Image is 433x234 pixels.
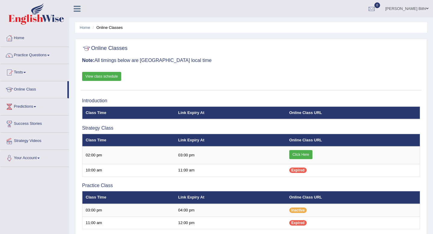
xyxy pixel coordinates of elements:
[0,81,67,96] a: Online Class
[82,58,420,63] h3: All timings below are [GEOGRAPHIC_DATA] local time
[286,134,420,146] th: Online Class URL
[82,98,420,103] h3: Introduction
[82,125,420,131] h3: Strategy Class
[175,204,286,217] td: 04:00 pm
[175,146,286,164] td: 03:00 pm
[289,220,307,226] span: Expired
[82,183,420,188] h3: Practice Class
[0,64,69,79] a: Tests
[82,217,175,229] td: 11:00 am
[0,30,69,45] a: Home
[0,47,69,62] a: Practice Questions
[175,217,286,229] td: 12:00 pm
[82,146,175,164] td: 02:00 pm
[82,44,127,53] h2: Online Classes
[286,191,420,204] th: Online Class URL
[0,98,69,113] a: Predictions
[0,150,69,165] a: Your Account
[82,204,175,217] td: 03:00 pm
[374,2,380,8] span: 0
[82,58,94,63] b: Note:
[82,106,175,119] th: Class Time
[289,168,307,173] span: Expired
[82,191,175,204] th: Class Time
[82,72,121,81] a: View class schedule
[175,134,286,146] th: Link Expiry At
[286,106,420,119] th: Online Class URL
[82,134,175,146] th: Class Time
[80,25,90,30] a: Home
[289,150,312,159] a: Click Here
[0,115,69,131] a: Success Stories
[289,208,307,213] span: Inactive
[175,106,286,119] th: Link Expiry At
[175,164,286,177] td: 11:00 am
[82,164,175,177] td: 10:00 am
[175,191,286,204] th: Link Expiry At
[0,133,69,148] a: Strategy Videos
[91,25,123,30] li: Online Classes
